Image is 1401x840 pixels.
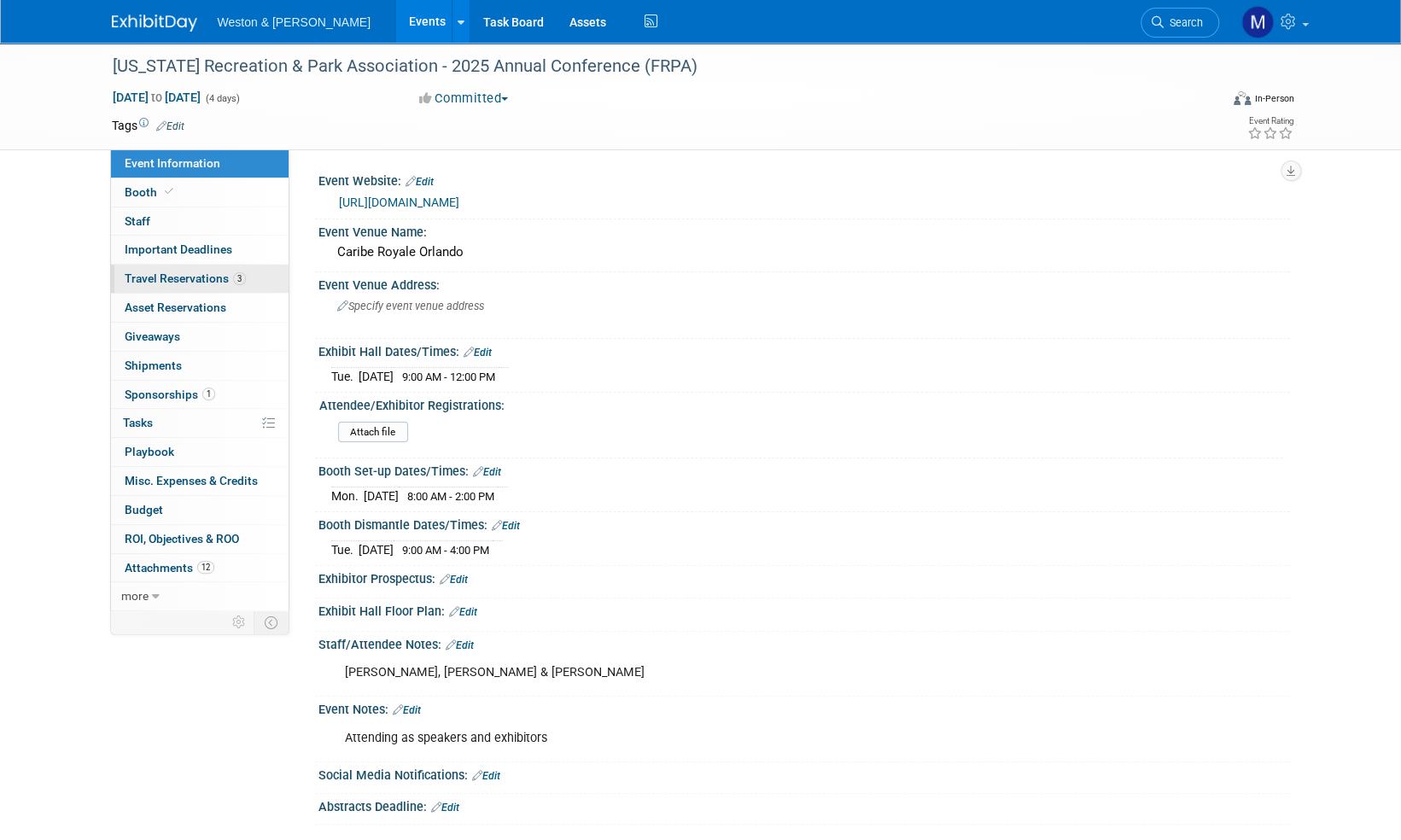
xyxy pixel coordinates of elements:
[112,117,184,134] td: Tags
[111,149,289,178] a: Event Information
[254,611,289,633] td: Toggle Event Tabs
[449,606,477,618] a: Edit
[413,90,515,108] button: Committed
[318,794,1290,816] div: Abstracts Deadline:
[125,474,258,487] span: Misc. Expenses & Credits
[111,525,289,553] a: ROI, Objectives & ROO
[121,589,149,603] span: more
[1164,16,1203,29] span: Search
[111,381,289,409] a: Sponsorships1
[318,219,1290,241] div: Event Venue Name:
[125,242,232,256] span: Important Deadlines
[319,393,1282,414] div: Attendee/Exhibitor Registrations:
[1253,92,1293,105] div: In-Person
[111,294,289,322] a: Asset Reservations
[402,544,489,557] span: 9:00 AM - 4:00 PM
[107,51,1194,82] div: [US_STATE] Recreation & Park Association - 2025 Annual Conference (FRPA)
[318,458,1290,481] div: Booth Set-up Dates/Times:
[318,339,1290,361] div: Exhibit Hall Dates/Times:
[1118,89,1294,114] div: Event Format
[149,90,165,104] span: to
[364,487,399,505] td: [DATE]
[331,487,364,505] td: Mon.
[407,490,494,503] span: 8:00 AM - 2:00 PM
[1234,91,1251,105] img: Format-Inperson.png
[331,239,1277,265] div: Caribe Royale Orlando
[111,582,289,610] a: more
[331,541,359,559] td: Tue.
[318,566,1290,588] div: Exhibitor Prospectus:
[197,561,214,574] span: 12
[406,176,434,188] a: Edit
[318,272,1290,294] div: Event Venue Address:
[111,207,289,236] a: Staff
[111,438,289,466] a: Playbook
[125,532,239,545] span: ROI, Objectives & ROO
[431,802,459,814] a: Edit
[337,300,484,312] span: Specify event venue address
[125,503,163,516] span: Budget
[318,632,1290,654] div: Staff/Attendee Notes:
[225,611,254,633] td: Personalize Event Tab Strip
[125,359,182,372] span: Shipments
[218,15,371,29] span: Weston & [PERSON_NAME]
[318,512,1290,534] div: Booth Dismantle Dates/Times:
[112,90,201,105] span: [DATE] [DATE]
[156,120,184,132] a: Edit
[125,561,214,575] span: Attachments
[125,156,220,170] span: Event Information
[125,300,226,314] span: Asset Reservations
[492,520,520,532] a: Edit
[359,368,394,386] td: [DATE]
[123,416,153,429] span: Tasks
[165,187,173,196] i: Booth reservation complete
[1141,8,1219,38] a: Search
[111,496,289,524] a: Budget
[125,445,174,458] span: Playbook
[393,704,421,716] a: Edit
[125,271,246,285] span: Travel Reservations
[204,93,240,104] span: (4 days)
[125,330,180,343] span: Giveaways
[111,467,289,495] a: Misc. Expenses & Credits
[111,554,289,582] a: Attachments12
[111,409,289,437] a: Tasks
[125,388,215,401] span: Sponsorships
[318,762,1290,785] div: Social Media Notifications:
[359,541,394,559] td: [DATE]
[472,770,500,782] a: Edit
[112,15,197,32] img: ExhibitDay
[464,347,492,359] a: Edit
[1246,117,1293,125] div: Event Rating
[111,178,289,207] a: Booth
[331,368,359,386] td: Tue.
[402,370,495,383] span: 9:00 AM - 12:00 PM
[318,697,1290,719] div: Event Notes:
[111,352,289,380] a: Shipments
[333,721,1102,755] div: Attending as speakers and exhibitors
[440,574,468,586] a: Edit
[233,272,246,285] span: 3
[202,388,215,400] span: 1
[446,639,474,651] a: Edit
[111,236,289,264] a: Important Deadlines
[318,598,1290,621] div: Exhibit Hall Floor Plan:
[111,265,289,293] a: Travel Reservations3
[318,168,1290,190] div: Event Website:
[1241,6,1274,38] img: Mary Ann Trujillo
[473,466,501,478] a: Edit
[333,656,1102,690] div: [PERSON_NAME], [PERSON_NAME] & [PERSON_NAME]
[339,195,459,209] a: [URL][DOMAIN_NAME]
[111,323,289,351] a: Giveaways
[125,185,177,199] span: Booth
[125,214,150,228] span: Staff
